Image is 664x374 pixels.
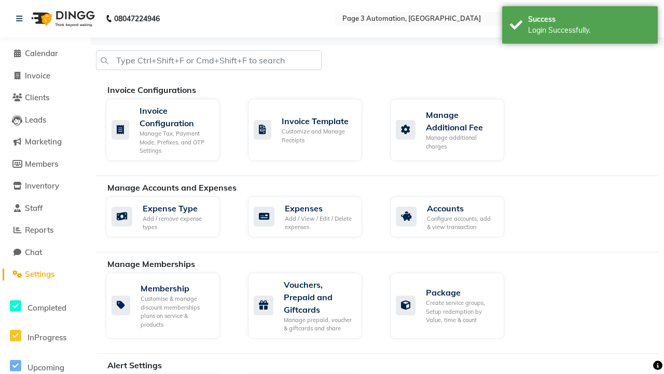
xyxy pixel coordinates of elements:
a: PackageCreate service groups, Setup redemption by Value, time & count [390,273,517,339]
a: MembershipCustomise & manage discount memberships plans on service & products [106,273,232,339]
div: Configure accounts, add & view transaction [427,215,496,232]
div: Customise & manage discount memberships plans on service & products [141,295,212,329]
span: Members [25,159,58,169]
a: Marketing [3,136,88,148]
span: Staff [25,203,43,213]
div: Login Successfully. [528,25,650,36]
span: InProgress [27,332,66,342]
a: Invoice TemplateCustomize and Manage Receipts [248,99,375,161]
div: Expense Type [143,202,212,215]
a: Members [3,158,88,170]
a: Leads [3,114,88,126]
div: Manage prepaid, voucher & giftcards and share [284,316,354,333]
span: Reports [25,225,53,235]
img: logo [26,4,98,33]
a: Reports [3,224,88,236]
span: Clients [25,92,49,102]
div: Expenses [285,202,354,215]
div: Vouchers, Prepaid and Giftcards [284,278,354,316]
span: Chat [25,247,42,257]
a: Manage Additional FeeManage additional charges [390,99,517,161]
a: Chat [3,247,88,259]
a: ExpensesAdd / View / Edit / Delete expenses [248,196,375,237]
span: Leads [25,115,46,125]
div: Customize and Manage Receipts [282,127,354,144]
div: Manage Additional Fee [426,109,496,133]
div: Manage Tax, Payment Mode, Prefixes, and OTP Settings [140,129,212,155]
span: Settings [25,269,54,279]
div: Add / remove expense types [143,215,212,232]
div: Manage additional charges [426,133,496,151]
div: Package [426,286,496,299]
span: Inventory [25,181,59,191]
b: 08047224946 [114,4,160,33]
a: Clients [3,92,88,104]
a: Invoice [3,70,88,82]
a: Staff [3,203,88,215]
a: AccountsConfigure accounts, add & view transaction [390,196,517,237]
a: Settings [3,269,88,280]
div: Invoice Template [282,115,354,127]
a: Inventory [3,180,88,192]
div: Membership [141,282,212,295]
div: Success [528,14,650,25]
span: Invoice [25,71,50,81]
a: Invoice ConfigurationManage Tax, Payment Mode, Prefixes, and OTP Settings [106,99,232,161]
a: Calendar [3,48,88,60]
div: Add / View / Edit / Delete expenses [285,215,354,232]
span: Marketing [25,137,62,146]
div: Accounts [427,202,496,215]
a: Vouchers, Prepaid and GiftcardsManage prepaid, voucher & giftcards and share [248,273,375,339]
input: Type Ctrl+Shift+F or Cmd+Shift+F to search [96,50,322,70]
div: Create service groups, Setup redemption by Value, time & count [426,299,496,325]
span: Calendar [25,48,58,58]
a: Expense TypeAdd / remove expense types [106,196,232,237]
span: Upcoming [27,363,64,372]
span: Completed [27,303,66,313]
div: Invoice Configuration [140,104,212,129]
